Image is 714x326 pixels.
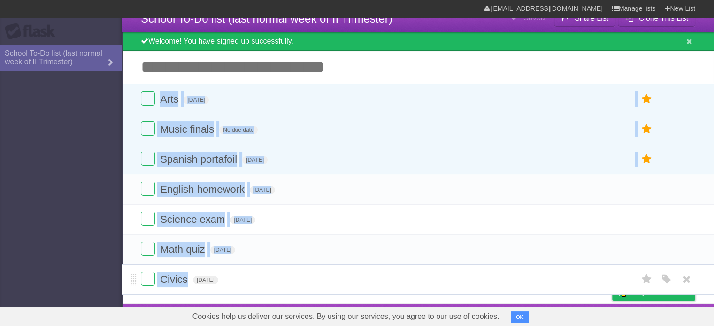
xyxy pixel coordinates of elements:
span: [DATE] [193,276,218,284]
button: OK [511,311,529,323]
span: [DATE] [250,186,275,194]
span: No due date [219,126,257,134]
span: [DATE] [230,216,255,224]
span: Music finals [160,123,216,135]
span: Arts [160,93,181,105]
span: Buy me a coffee [632,284,691,300]
button: Share List [554,10,616,27]
div: Welcome! You have signed up successfully. [122,32,714,51]
label: Done [141,121,155,136]
div: Flask [5,23,61,40]
a: Suggest a feature [636,306,695,324]
span: Spanish portafoil [160,153,239,165]
b: Share List [575,14,608,22]
a: Developers [518,306,556,324]
b: Clone This List [638,14,688,22]
span: Math quiz [160,243,207,255]
a: Terms [568,306,589,324]
span: Science exam [160,213,227,225]
label: Star task [638,152,656,167]
label: Done [141,242,155,256]
span: School To-Do list (last normal week of II Trimester) [141,12,392,25]
a: About [487,306,507,324]
label: Done [141,212,155,226]
label: Done [141,182,155,196]
span: English homework [160,183,247,195]
label: Done [141,272,155,286]
span: [DATE] [210,246,236,254]
span: Civics [160,273,190,285]
span: Cookies help us deliver our services. By using our services, you agree to our use of cookies. [183,307,509,326]
span: [DATE] [184,96,209,104]
button: Clone This List [618,10,695,27]
label: Star task [638,272,656,287]
span: [DATE] [242,156,268,164]
b: Saved [523,14,545,22]
label: Done [141,152,155,166]
label: Star task [638,91,656,107]
label: Done [141,91,155,106]
a: Privacy [600,306,624,324]
label: Star task [638,121,656,137]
